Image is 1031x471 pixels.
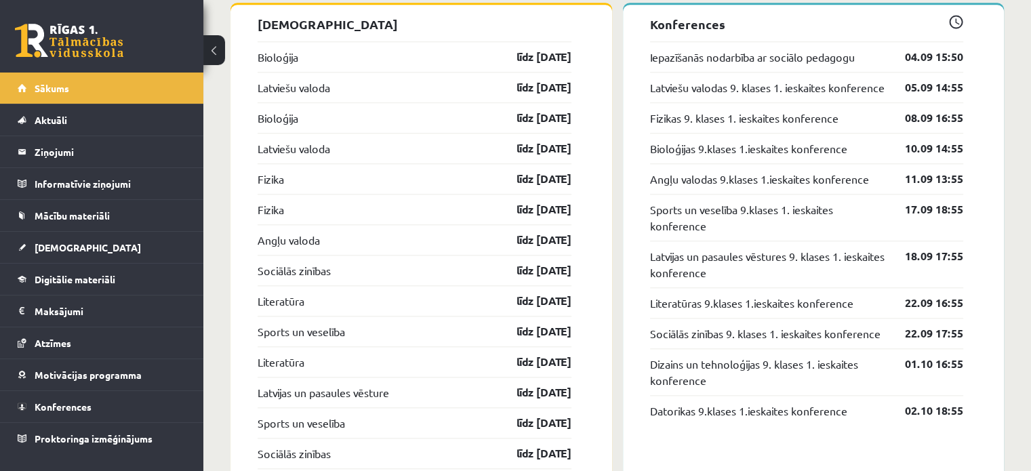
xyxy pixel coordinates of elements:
[493,49,571,65] a: līdz [DATE]
[493,110,571,126] a: līdz [DATE]
[35,401,92,413] span: Konferences
[18,104,186,136] a: Aktuāli
[493,171,571,187] a: līdz [DATE]
[650,325,881,342] a: Sociālās zinības 9. klases 1. ieskaites konference
[493,323,571,340] a: līdz [DATE]
[18,295,186,327] a: Maksājumi
[258,171,284,187] a: Fizika
[18,423,186,454] a: Proktoringa izmēģinājums
[493,79,571,96] a: līdz [DATE]
[493,445,571,462] a: līdz [DATE]
[885,201,963,218] a: 17.09 18:55
[493,354,571,370] a: līdz [DATE]
[35,136,186,167] legend: Ziņojumi
[258,49,298,65] a: Bioloģija
[885,248,963,264] a: 18.09 17:55
[493,415,571,431] a: līdz [DATE]
[650,171,869,187] a: Angļu valodas 9.klases 1.ieskaites konference
[493,384,571,401] a: līdz [DATE]
[885,140,963,157] a: 10.09 14:55
[650,248,885,281] a: Latvijas un pasaules vēstures 9. klases 1. ieskaites konference
[885,295,963,311] a: 22.09 16:55
[258,201,284,218] a: Fizika
[258,110,298,126] a: Bioloģija
[258,384,389,401] a: Latvijas un pasaules vēsture
[885,325,963,342] a: 22.09 17:55
[650,201,885,234] a: Sports un veselība 9.klases 1. ieskaites konference
[18,391,186,422] a: Konferences
[35,82,69,94] span: Sākums
[258,232,320,248] a: Angļu valoda
[258,445,331,462] a: Sociālās zinības
[18,232,186,263] a: [DEMOGRAPHIC_DATA]
[18,264,186,295] a: Digitālie materiāli
[885,171,963,187] a: 11.09 13:55
[885,356,963,372] a: 01.10 16:55
[18,327,186,359] a: Atzīmes
[493,232,571,248] a: līdz [DATE]
[885,110,963,126] a: 08.09 16:55
[258,415,345,431] a: Sports un veselība
[885,403,963,419] a: 02.10 18:55
[258,79,330,96] a: Latviešu valoda
[493,140,571,157] a: līdz [DATE]
[18,73,186,104] a: Sākums
[493,293,571,309] a: līdz [DATE]
[493,262,571,279] a: līdz [DATE]
[258,354,304,370] a: Literatūra
[650,15,964,33] p: Konferences
[885,49,963,65] a: 04.09 15:50
[18,168,186,199] a: Informatīvie ziņojumi
[258,140,330,157] a: Latviešu valoda
[35,273,115,285] span: Digitālie materiāli
[35,295,186,327] legend: Maksājumi
[885,79,963,96] a: 05.09 14:55
[258,262,331,279] a: Sociālās zinības
[650,49,855,65] a: Iepazīšanās nodarbība ar sociālo pedagogu
[650,110,838,126] a: Fizikas 9. klases 1. ieskaites konference
[650,295,853,311] a: Literatūras 9.klases 1.ieskaites konference
[258,323,345,340] a: Sports un veselība
[650,403,847,419] a: Datorikas 9.klases 1.ieskaites konference
[18,200,186,231] a: Mācību materiāli
[15,24,123,58] a: Rīgas 1. Tālmācības vidusskola
[35,337,71,349] span: Atzīmes
[35,209,110,222] span: Mācību materiāli
[650,140,847,157] a: Bioloģijas 9.klases 1.ieskaites konference
[258,15,571,33] p: [DEMOGRAPHIC_DATA]
[650,356,885,388] a: Dizains un tehnoloģijas 9. klases 1. ieskaites konference
[35,114,67,126] span: Aktuāli
[650,79,885,96] a: Latviešu valodas 9. klases 1. ieskaites konference
[493,201,571,218] a: līdz [DATE]
[35,241,141,253] span: [DEMOGRAPHIC_DATA]
[258,293,304,309] a: Literatūra
[18,136,186,167] a: Ziņojumi
[35,168,186,199] legend: Informatīvie ziņojumi
[18,359,186,390] a: Motivācijas programma
[35,432,153,445] span: Proktoringa izmēģinājums
[35,369,142,381] span: Motivācijas programma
